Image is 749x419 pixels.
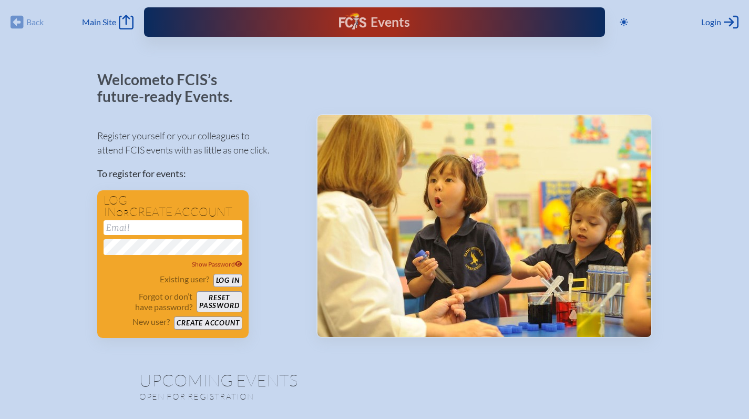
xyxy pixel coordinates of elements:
[104,195,242,218] h1: Log in create account
[192,260,242,268] span: Show Password
[139,391,417,402] p: Open for registration
[82,15,134,29] a: Main Site
[139,372,610,389] h1: Upcoming Events
[97,129,300,157] p: Register yourself or your colleagues to attend FCIS events with as little as one click.
[213,274,242,287] button: Log in
[82,17,116,27] span: Main Site
[97,71,244,105] p: Welcome to FCIS’s future-ready Events.
[174,316,242,330] button: Create account
[197,291,242,312] button: Resetpassword
[317,115,651,337] img: Events
[97,167,300,181] p: To register for events:
[104,220,242,235] input: Email
[701,17,721,27] span: Login
[116,208,129,218] span: or
[160,274,209,284] p: Existing user?
[132,316,170,327] p: New user?
[104,291,193,312] p: Forgot or don’t have password?
[276,13,473,32] div: FCIS Events — Future ready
